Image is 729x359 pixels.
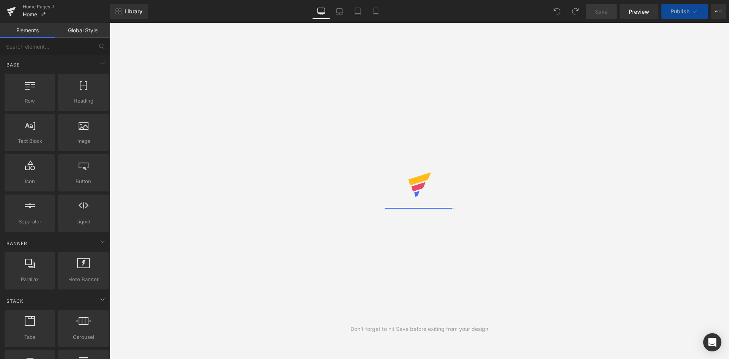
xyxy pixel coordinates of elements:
span: Carousel [60,333,106,341]
span: Parallax [7,275,53,283]
span: Save [595,8,607,16]
a: Laptop [330,4,349,19]
span: Heading [60,97,106,105]
span: Publish [671,8,690,14]
a: Mobile [367,4,385,19]
a: Desktop [312,4,330,19]
span: Liquid [60,218,106,226]
a: Global Style [55,23,110,38]
button: Undo [549,4,565,19]
a: Preview [620,4,658,19]
span: Home [23,11,37,17]
span: Separator [7,218,53,226]
span: Hero Banner [60,275,106,283]
span: Text Block [7,137,53,145]
span: Row [7,97,53,105]
span: Tabs [7,333,53,341]
span: Stack [6,297,24,305]
div: Open Intercom Messenger [703,333,721,351]
span: Button [60,177,106,185]
div: Don't forget to hit Save before exiting from your design [350,325,488,333]
button: Publish [661,4,708,19]
a: New Library [110,4,148,19]
button: More [711,4,726,19]
span: Library [125,8,142,15]
a: Tablet [349,4,367,19]
span: Icon [7,177,53,185]
button: Redo [568,4,583,19]
a: Home Pages [23,4,110,10]
span: Base [6,61,21,68]
span: Image [60,137,106,145]
span: Banner [6,240,28,247]
span: Preview [629,8,649,16]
